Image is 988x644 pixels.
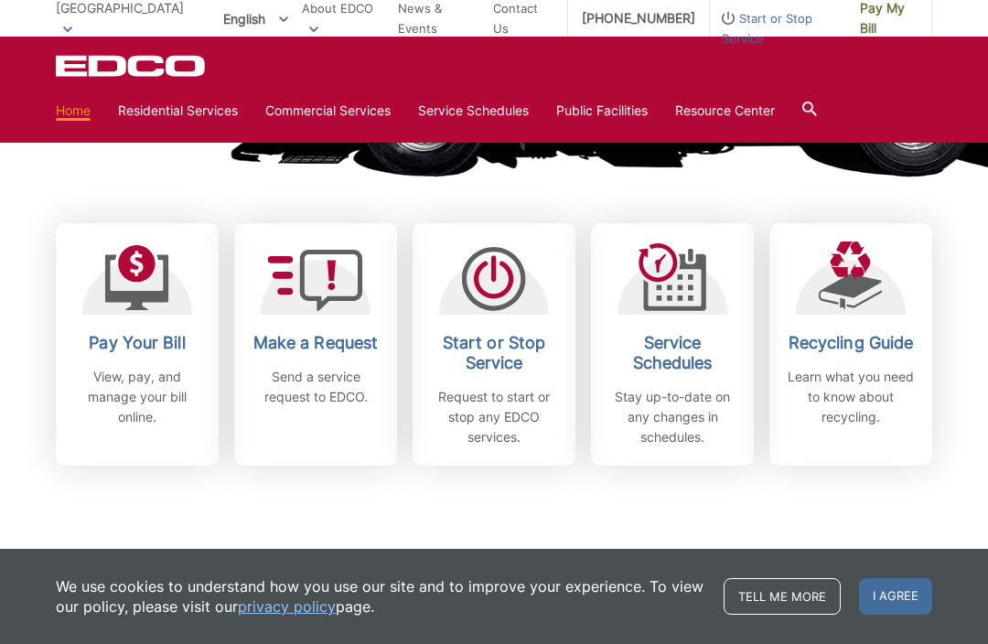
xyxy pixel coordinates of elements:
a: Service Schedules [418,101,529,121]
h2: Pay Your Bill [70,333,205,353]
h2: Recycling Guide [783,333,918,353]
p: Request to start or stop any EDCO services. [426,387,562,447]
p: Stay up-to-date on any changes in schedules. [605,387,740,447]
a: Public Facilities [556,101,648,121]
a: Service Schedules Stay up-to-date on any changes in schedules. [591,223,754,466]
a: Home [56,101,91,121]
span: I agree [859,578,932,615]
a: Residential Services [118,101,238,121]
h2: Service Schedules [605,333,740,373]
a: Pay Your Bill View, pay, and manage your bill online. [56,223,219,466]
h2: Start or Stop Service [426,333,562,373]
p: We use cookies to understand how you use our site and to improve your experience. To view our pol... [56,576,705,617]
p: Send a service request to EDCO. [248,367,383,407]
a: Resource Center [675,101,775,121]
p: View, pay, and manage your bill online. [70,367,205,427]
a: Tell me more [724,578,841,615]
h2: Make a Request [248,333,383,353]
a: Recycling Guide Learn what you need to know about recycling. [769,223,932,466]
p: Learn what you need to know about recycling. [783,367,918,427]
a: Commercial Services [265,101,391,121]
a: EDCD logo. Return to the homepage. [56,55,208,77]
span: English [209,4,302,34]
a: privacy policy [238,596,336,617]
a: Make a Request Send a service request to EDCO. [234,223,397,466]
